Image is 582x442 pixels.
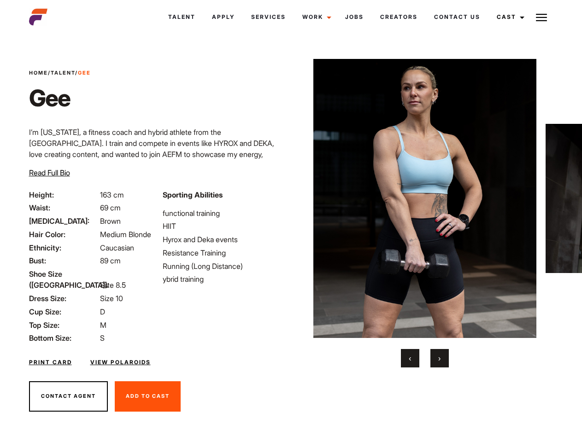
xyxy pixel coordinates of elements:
[100,280,126,290] span: Size 8.5
[100,307,105,316] span: D
[115,381,181,412] button: Add To Cast
[536,12,547,23] img: Burger icon
[337,5,372,29] a: Jobs
[100,294,123,303] span: Size 10
[126,393,170,399] span: Add To Cast
[426,5,488,29] a: Contact Us
[409,354,411,363] span: Previous
[29,127,286,171] p: I’m [US_STATE], a fitness coach and hybrid athlete from the [GEOGRAPHIC_DATA]. I train and compet...
[29,70,48,76] a: Home
[51,70,75,76] a: Talent
[294,5,337,29] a: Work
[29,189,98,200] span: Height:
[163,221,285,232] li: HIIT
[29,8,47,26] img: cropped-aefm-brand-fav-22-square.png
[29,229,98,240] span: Hair Color:
[29,268,98,291] span: Shoe Size ([GEOGRAPHIC_DATA]):
[29,202,98,213] span: Waist:
[100,333,105,343] span: S
[163,208,285,219] li: functional training
[29,293,98,304] span: Dress Size:
[100,256,121,265] span: 89 cm
[29,84,91,112] h1: Gee
[29,167,70,178] button: Read Full Bio
[29,242,98,253] span: Ethnicity:
[29,332,98,343] span: Bottom Size:
[163,273,285,285] li: ybrid training
[243,5,294,29] a: Services
[100,203,121,212] span: 69 cm
[488,5,530,29] a: Cast
[29,69,91,77] span: / /
[78,70,91,76] strong: Gee
[100,320,106,330] span: M
[29,255,98,266] span: Bust:
[29,320,98,331] span: Top Size:
[29,381,108,412] button: Contact Agent
[438,354,441,363] span: Next
[204,5,243,29] a: Apply
[372,5,426,29] a: Creators
[163,247,285,258] li: Resistance Training
[100,230,151,239] span: Medium Blonde
[100,190,124,199] span: 163 cm
[29,215,98,227] span: [MEDICAL_DATA]:
[163,261,285,272] li: Running (Long Distance)
[29,358,72,366] a: Print Card
[29,306,98,317] span: Cup Size:
[160,5,204,29] a: Talent
[100,216,121,226] span: Brown
[100,243,134,252] span: Caucasian
[163,190,223,199] strong: Sporting Abilities
[29,168,70,177] span: Read Full Bio
[90,358,151,366] a: View Polaroids
[163,234,285,245] li: Hyrox and Deka events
